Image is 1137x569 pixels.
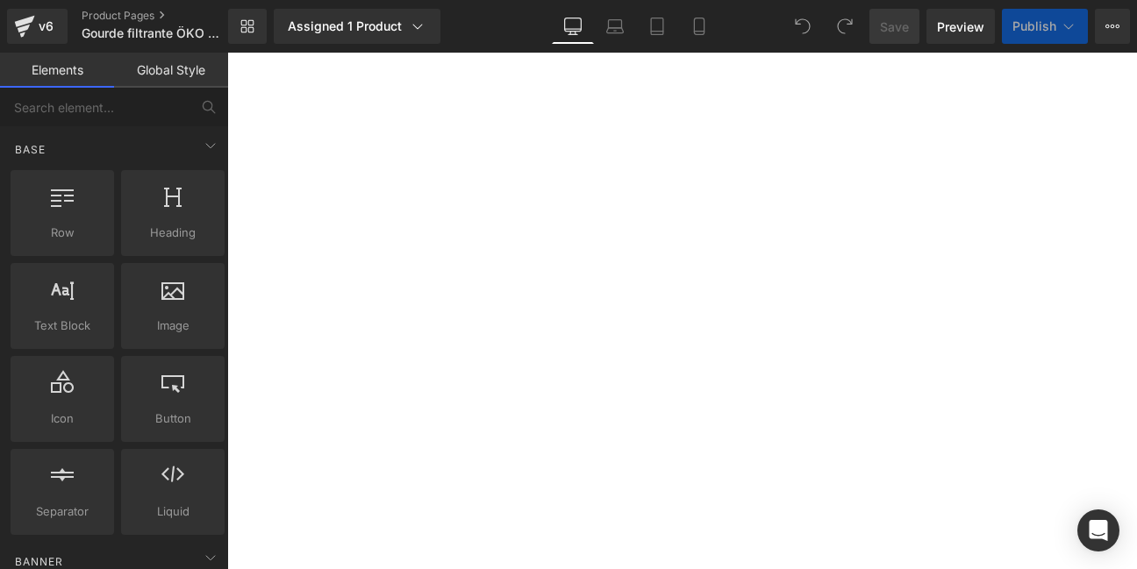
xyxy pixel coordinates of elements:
[16,502,109,521] span: Separator
[16,409,109,428] span: Icon
[1012,19,1056,33] span: Publish
[1077,509,1119,551] div: Open Intercom Messenger
[785,9,820,44] button: Undo
[126,224,219,242] span: Heading
[594,9,636,44] a: Laptop
[35,15,57,38] div: v6
[114,53,228,88] a: Global Style
[880,18,909,36] span: Save
[1002,9,1088,44] button: Publish
[827,9,862,44] button: Redo
[636,9,678,44] a: Tablet
[126,502,219,521] span: Liquid
[16,317,109,335] span: Text Block
[7,9,68,44] a: v6
[228,9,267,44] a: New Library
[82,9,257,23] a: Product Pages
[13,141,47,158] span: Base
[926,9,995,44] a: Preview
[678,9,720,44] a: Mobile
[1095,9,1130,44] button: More
[288,18,426,35] div: Assigned 1 Product
[552,9,594,44] a: Desktop
[126,317,219,335] span: Image
[937,18,984,36] span: Preview
[82,26,224,40] span: Gourde filtrante ÖKO x OM [DATE]
[16,224,109,242] span: Row
[126,409,219,428] span: Button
